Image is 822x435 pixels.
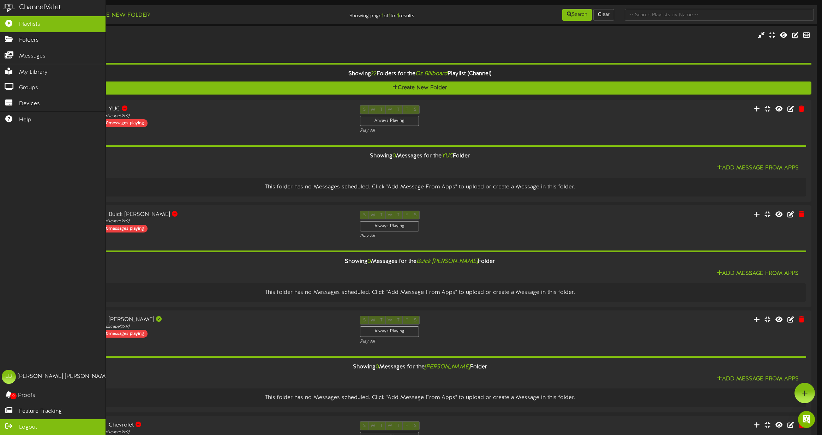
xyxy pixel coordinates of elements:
[425,364,470,370] i: [PERSON_NAME]
[102,330,148,338] div: 0 messages playing
[99,421,349,429] div: Chevrolet
[360,339,545,345] div: Play All
[625,9,814,21] input: -- Search Playlists by Name --
[28,31,348,40] div: Oz Billboard
[28,40,348,46] div: Landscape ( 16:9 )
[798,411,815,428] div: Open Intercom Messenger
[562,9,592,21] button: Search
[99,105,349,113] div: YUC
[18,373,110,381] div: [PERSON_NAME] [PERSON_NAME]
[392,153,396,159] span: 0
[102,225,148,232] div: 0 messages playing
[18,392,35,400] span: Proofs
[442,153,453,159] i: YUC
[360,128,545,134] div: Play All
[10,393,17,399] span: 0
[19,407,62,416] span: Feature Tracking
[19,52,46,60] span: Messages
[19,20,40,29] span: Playlists
[99,324,349,330] div: Landscape ( 16:9 )
[371,71,377,77] span: 22
[593,9,614,21] button: Clear
[360,233,545,239] div: Play All
[415,71,448,77] i: Oz Billboard
[360,326,419,337] div: Always Playing
[19,100,40,108] span: Devices
[19,2,61,13] div: ChannelValet
[2,370,16,384] div: LD
[19,36,39,44] span: Folders
[28,360,811,375] div: Showing Messages for the Folder
[287,8,420,20] div: Showing page of for results
[360,221,419,231] div: Always Playing
[28,254,811,269] div: Showing Messages for the Folder
[367,258,371,265] span: 0
[39,289,801,297] div: This folder has no Messages scheduled. Click "Add Message From Apps" to upload or create a Messag...
[715,375,801,383] button: Add Message From Apps
[19,68,48,77] span: My Library
[416,258,478,265] i: Buick [PERSON_NAME]
[28,81,811,95] button: Create New Folder
[99,211,349,219] div: Buick [PERSON_NAME]
[715,164,801,173] button: Add Message From Apps
[99,316,349,324] div: [PERSON_NAME]
[376,364,379,370] span: 0
[99,218,349,224] div: Landscape ( 16:9 )
[19,116,31,124] span: Help
[715,269,801,278] button: Add Message From Apps
[28,149,811,164] div: Showing Messages for the Folder
[382,13,384,19] strong: 1
[389,13,391,19] strong: 1
[19,84,38,92] span: Groups
[99,113,349,119] div: Landscape ( 16:9 )
[397,13,399,19] strong: 1
[82,11,152,20] button: Create New Folder
[102,119,148,127] div: 0 messages playing
[39,183,801,191] div: This folder has no Messages scheduled. Click "Add Message From Apps" to upload or create a Messag...
[28,46,348,52] div: # 15032
[19,423,37,431] span: Logout
[23,66,817,81] div: Showing Folders for the Playlist (Channel)
[39,394,801,402] div: This folder has no Messages scheduled. Click "Add Message From Apps" to upload or create a Messag...
[360,116,419,126] div: Always Playing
